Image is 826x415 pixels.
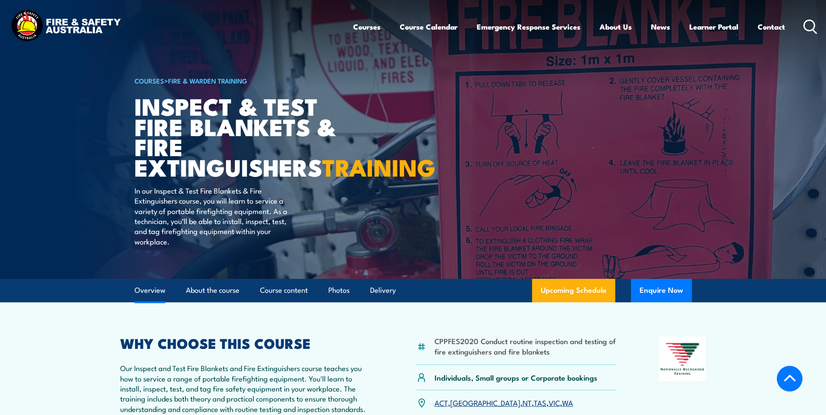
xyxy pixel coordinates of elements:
a: COURSES [135,76,164,85]
a: [GEOGRAPHIC_DATA] [450,397,520,408]
img: Nationally Recognised Training logo. [659,337,706,381]
p: Individuals, Small groups or Corporate bookings [435,372,597,382]
a: Delivery [370,279,396,302]
a: Courses [353,15,381,38]
button: Enquire Now [631,279,692,302]
a: Course Calendar [400,15,458,38]
a: WA [562,397,573,408]
a: TAS [534,397,546,408]
a: Contact [758,15,785,38]
a: About the course [186,279,239,302]
a: Course content [260,279,308,302]
a: VIC [549,397,560,408]
a: About Us [600,15,632,38]
a: Photos [328,279,350,302]
a: Upcoming Schedule [532,279,615,302]
h2: WHY CHOOSE THIS COURSE [120,337,374,349]
h1: Inspect & Test Fire Blankets & Fire Extinguishers [135,96,350,177]
a: ACT [435,397,448,408]
p: , , , , , [435,398,573,408]
strong: TRAINING [322,148,435,184]
p: Our Inspect and Test Fire Blankets and Fire Extinguishers course teaches you how to service a ran... [120,363,374,414]
a: Emergency Response Services [477,15,580,38]
a: News [651,15,670,38]
a: NT [523,397,532,408]
p: In our Inspect & Test Fire Blankets & Fire Extinguishers course, you will learn to service a vari... [135,185,293,246]
a: Learner Portal [689,15,738,38]
a: Fire & Warden Training [168,76,247,85]
li: CPPFES2020 Conduct routine inspection and testing of fire extinguishers and fire blankets [435,336,617,356]
a: Overview [135,279,165,302]
h6: > [135,75,350,86]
